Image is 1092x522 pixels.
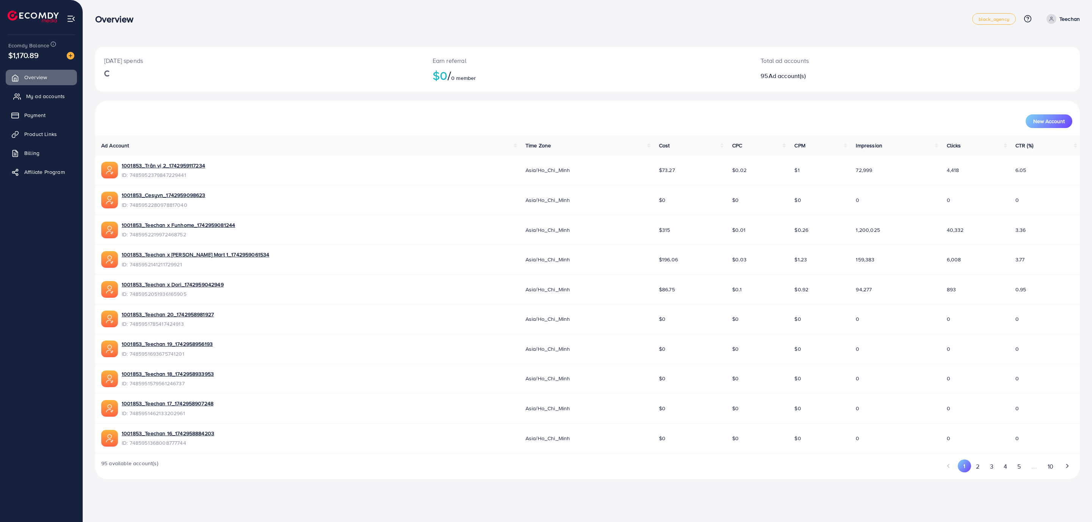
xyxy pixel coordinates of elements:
[947,405,950,412] span: 0
[659,345,665,353] span: $0
[122,311,214,318] a: 1001853_Teechan 20_1742958981927
[794,256,807,263] span: $1.23
[526,142,551,149] span: Time Zone
[794,226,808,234] span: $0.26
[451,74,476,82] span: 0 member
[526,405,570,412] span: Asia/Ho_Chi_Minh
[6,108,77,123] a: Payment
[24,168,65,176] span: Affiliate Program
[101,281,118,298] img: ic-ads-acc.e4c84228.svg
[101,341,118,357] img: ic-ads-acc.e4c84228.svg
[1015,434,1019,442] span: 0
[67,52,74,59] img: image
[122,370,214,378] a: 1001853_Teechan 18_1742958933953
[947,345,950,353] span: 0
[122,380,214,387] span: ID: 7485951579561246737
[856,405,859,412] span: 0
[1015,375,1019,382] span: 0
[1012,459,1026,474] button: Go to page 5
[1015,142,1033,149] span: CTR (%)
[998,459,1012,474] button: Go to page 4
[947,142,961,149] span: Clicks
[526,196,570,204] span: Asia/Ho_Chi_Minh
[101,370,118,387] img: ic-ads-acc.e4c84228.svg
[122,171,205,179] span: ID: 7485952379847229441
[101,430,118,447] img: ic-ads-acc.e4c84228.svg
[856,315,859,323] span: 0
[101,222,118,238] img: ic-ads-acc.e4c84228.svg
[8,42,49,49] span: Ecomdy Balance
[526,345,570,353] span: Asia/Ho_Chi_Minh
[947,315,950,323] span: 0
[659,375,665,382] span: $0
[856,375,859,382] span: 0
[122,350,213,358] span: ID: 7485951693675741201
[6,145,77,161] a: Billing
[659,196,665,204] span: $0
[942,459,1074,474] ul: Pagination
[24,111,45,119] span: Payment
[947,375,950,382] span: 0
[761,72,988,80] h2: 95
[122,201,205,209] span: ID: 7485952280978817040
[101,459,158,474] span: 95 available account(s)
[1015,166,1026,174] span: 6.05
[732,434,739,442] span: $0
[794,434,801,442] span: $0
[1015,405,1019,412] span: 0
[1015,226,1026,234] span: 3.36
[1015,345,1019,353] span: 0
[947,256,961,263] span: 6,008
[526,434,570,442] span: Asia/Ho_Chi_Minh
[1043,14,1080,24] a: Teechan
[6,70,77,85] a: Overview
[6,127,77,142] a: Product Links
[24,73,47,81] span: Overview
[122,281,224,288] a: 1001853_Teechan x Dori_1742959042949
[947,166,959,174] span: 4,418
[947,434,950,442] span: 0
[1015,256,1025,263] span: 3.77
[659,315,665,323] span: $0
[856,286,872,293] span: 94,277
[8,50,39,61] span: $1,170.89
[732,226,745,234] span: $0.01
[794,315,801,323] span: $0
[101,192,118,208] img: ic-ads-acc.e4c84228.svg
[732,375,739,382] span: $0
[122,400,213,407] a: 1001853_Teechan 17_1742958907248
[447,67,451,84] span: /
[1026,114,1072,128] button: New Account
[1059,14,1080,23] p: Teechan
[26,92,65,100] span: My ad accounts
[101,162,118,178] img: ic-ads-acc.e4c84228.svg
[732,166,747,174] span: $0.02
[856,434,859,442] span: 0
[1042,459,1058,474] button: Go to page 10
[659,226,670,234] span: $315
[101,142,129,149] span: Ad Account
[122,261,269,268] span: ID: 7485952141211729921
[659,434,665,442] span: $0
[433,68,743,83] h2: $0
[794,345,801,353] span: $0
[947,226,964,234] span: 40,332
[104,56,414,65] p: [DATE] spends
[971,459,985,474] button: Go to page 2
[985,459,998,474] button: Go to page 3
[122,251,269,258] a: 1001853_Teechan x [PERSON_NAME] Mart 1_1742959061534
[101,311,118,327] img: ic-ads-acc.e4c84228.svg
[794,405,801,412] span: $0
[526,166,570,174] span: Asia/Ho_Chi_Minh
[6,89,77,104] a: My ad accounts
[732,315,739,323] span: $0
[856,166,872,174] span: 72,999
[947,196,950,204] span: 0
[101,400,118,417] img: ic-ads-acc.e4c84228.svg
[856,196,859,204] span: 0
[1015,196,1019,204] span: 0
[794,196,801,204] span: $0
[8,11,59,22] img: logo
[1015,286,1026,293] span: 0.95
